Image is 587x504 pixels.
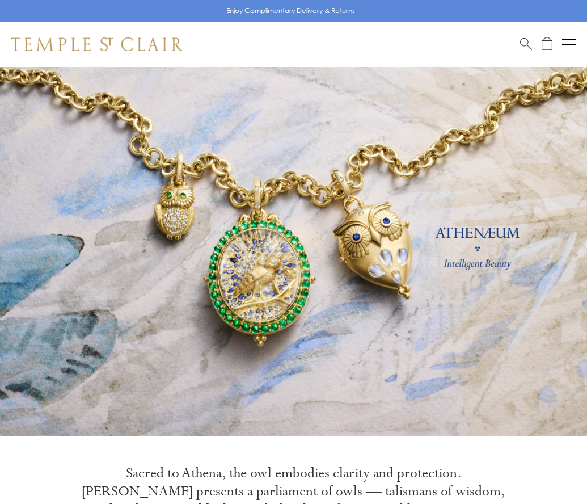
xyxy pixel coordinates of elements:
a: Open Shopping Bag [542,37,552,51]
a: Search [520,37,532,51]
p: Enjoy Complimentary Delivery & Returns [226,5,355,16]
img: Temple St. Clair [11,37,183,51]
button: Open navigation [562,37,576,51]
